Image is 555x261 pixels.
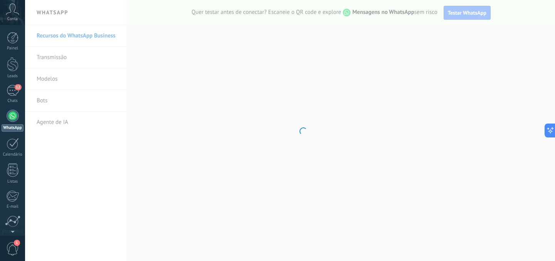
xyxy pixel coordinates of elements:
div: Leads [2,74,24,79]
div: E-mail [2,204,24,209]
span: Conta [7,17,18,22]
span: 1 [14,240,20,246]
div: WhatsApp [2,124,24,132]
div: Listas [2,179,24,184]
span: 12 [15,84,21,90]
div: Calendário [2,152,24,157]
div: Painel [2,46,24,51]
div: Chats [2,98,24,103]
